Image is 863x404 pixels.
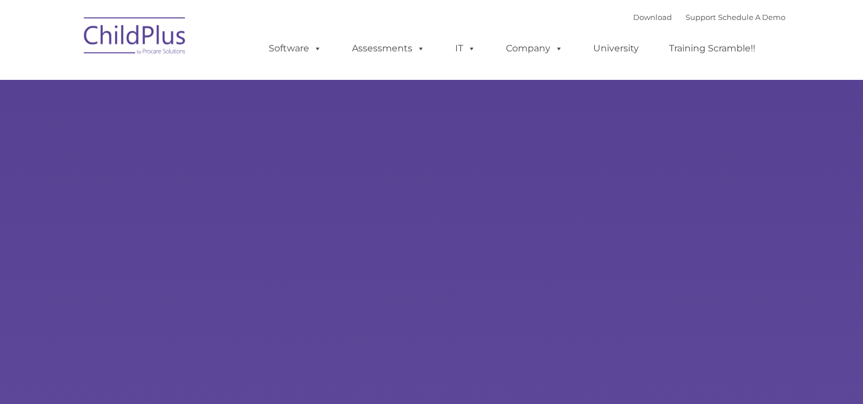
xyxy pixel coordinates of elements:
[718,13,785,22] a: Schedule A Demo
[341,37,436,60] a: Assessments
[686,13,716,22] a: Support
[633,13,672,22] a: Download
[78,9,192,66] img: ChildPlus by Procare Solutions
[257,37,333,60] a: Software
[495,37,574,60] a: Company
[582,37,650,60] a: University
[444,37,487,60] a: IT
[658,37,767,60] a: Training Scramble!!
[633,13,785,22] font: |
